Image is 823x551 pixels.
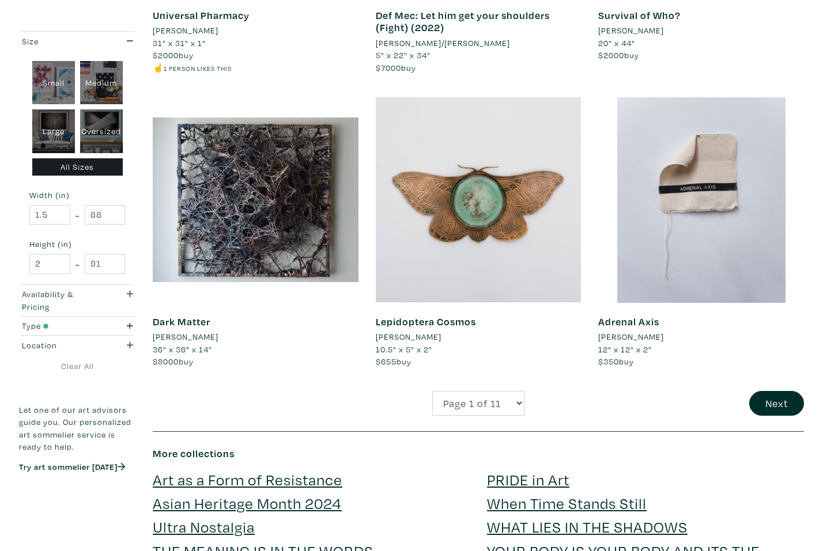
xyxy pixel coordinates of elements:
span: 36" x 36" x 14" [153,344,212,355]
a: Art as a Form of Resistance [153,469,342,489]
span: buy [598,356,634,367]
a: Survival of Who? [598,9,681,22]
div: Location [22,339,101,352]
div: Medium [80,61,123,105]
a: Def Mec: Let him get your shoulders (Fight) (2022) [376,9,550,35]
span: buy [376,62,416,73]
li: [PERSON_NAME] [598,24,664,37]
a: [PERSON_NAME]/[PERSON_NAME] [376,37,582,50]
li: [PERSON_NAME] [598,330,664,343]
a: Ultra Nostalgia [153,516,255,537]
small: 1 person likes this [164,64,232,73]
button: Type [19,317,135,336]
small: Width (in) [29,191,125,199]
button: Next [749,391,804,416]
div: Oversized [80,109,123,153]
a: Clear All [19,360,135,373]
a: Adrenal Axis [598,315,659,328]
a: PRIDE in Art [487,469,569,489]
span: $7000 [376,62,401,73]
div: Size [22,35,101,48]
small: Height (in) [29,240,125,248]
li: [PERSON_NAME] [153,24,218,37]
a: Asian Heritage Month 2024 [153,493,342,513]
span: 12" x 12" x 2" [598,344,652,355]
div: Large [32,109,75,153]
div: Type [22,320,101,332]
li: ☝️ [153,62,358,74]
span: 10.5" x 5" x 2" [376,344,432,355]
button: Size [19,32,135,51]
a: [PERSON_NAME] [598,330,804,343]
span: 5" x 22" x 34" [376,50,431,60]
div: Availability & Pricing [22,288,101,313]
a: [PERSON_NAME] [598,24,804,37]
a: Try art sommelier [DATE] [19,461,125,472]
li: [PERSON_NAME] [376,330,441,343]
a: [PERSON_NAME] [376,330,582,343]
a: When Time Stands Still [487,493,647,513]
span: $350 [598,356,619,367]
span: buy [153,50,194,60]
h6: More collections [153,447,804,460]
div: Small [32,61,75,105]
li: [PERSON_NAME]/[PERSON_NAME] [376,37,510,50]
div: All Sizes [32,158,123,176]
a: Dark Matter [153,315,210,328]
span: - [75,256,80,272]
span: 31" x 31" x 1" [153,37,206,48]
span: $2000 [153,50,179,60]
button: Availability & Pricing [19,285,135,316]
span: $8000 [153,356,179,367]
iframe: Customer reviews powered by Trustpilot [19,484,135,508]
span: buy [598,50,639,60]
a: [PERSON_NAME] [153,24,358,37]
span: $655 [376,356,397,367]
p: Let one of our art advisors guide you. Our personalized art sommelier service is ready to help. [19,404,135,453]
span: buy [376,356,411,367]
a: WHAT LIES IN THE SHADOWS [487,516,688,537]
a: [PERSON_NAME] [153,330,358,343]
button: Location [19,336,135,355]
li: [PERSON_NAME] [153,330,218,343]
a: Lepidoptera Cosmos [376,315,476,328]
span: 20" x 44" [598,37,635,48]
span: - [75,207,80,223]
a: Universal Pharmacy [153,9,250,22]
span: buy [153,356,194,367]
span: $2000 [598,50,624,60]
